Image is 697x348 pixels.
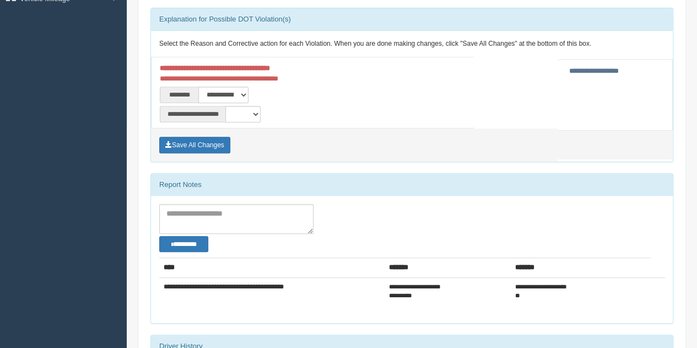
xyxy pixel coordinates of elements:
button: Change Filter Options [159,236,208,252]
div: Report Notes [151,174,673,196]
button: Save [159,137,230,153]
div: Explanation for Possible DOT Violation(s) [151,8,673,30]
div: Select the Reason and Corrective action for each Violation. When you are done making changes, cli... [151,31,673,57]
